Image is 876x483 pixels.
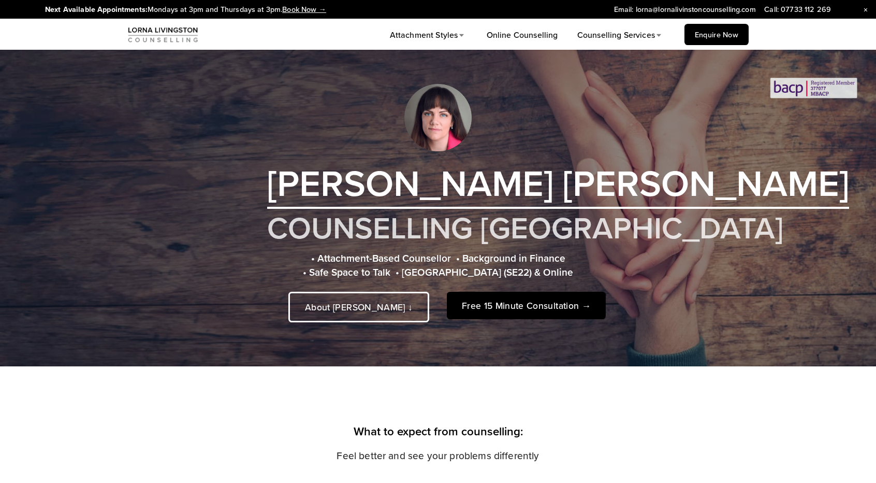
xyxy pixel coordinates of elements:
[447,292,606,320] a: Free 15 Minute Consultation →
[205,448,671,464] p: Feel better and see your problems differently
[267,143,849,208] h2: [PERSON_NAME]‏‏‎ [PERSON_NAME]
[288,292,429,323] a: About [PERSON_NAME] ↓
[390,29,468,42] a: folder dropdown
[267,251,609,279] h4: • Attachment-Based Counsellor • Background in Finance • Safe Space to Talk • [GEOGRAPHIC_DATA] (S...
[127,25,199,44] img: Counsellor Lorna Livingston: Counselling London
[282,4,326,15] a: Book Now →
[577,29,655,40] span: Counselling Services
[267,209,783,246] h1: COUNSELLING [GEOGRAPHIC_DATA]
[205,423,671,439] h3: What to expect from counselling:
[684,24,749,45] a: Enquire Now
[390,29,458,40] span: Attachment Styles
[487,29,558,42] a: Online Counselling
[577,29,664,42] a: folder dropdown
